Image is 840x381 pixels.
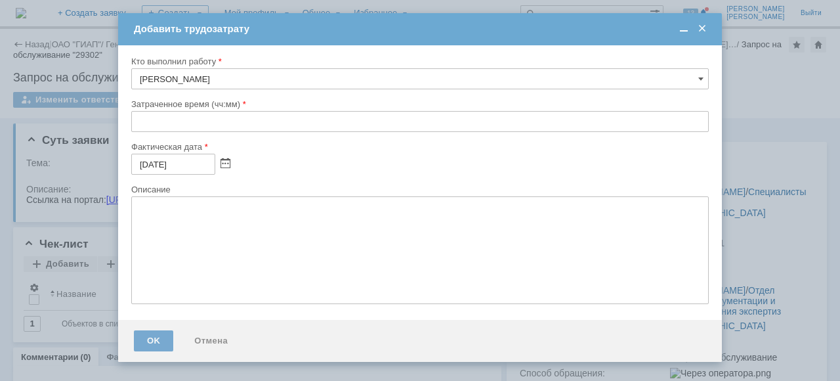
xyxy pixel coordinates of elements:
div: Затраченное время (чч:мм) [131,100,706,108]
span: Закрыть [696,23,709,35]
div: Добавить трудозатрату [134,23,709,35]
div: Кто выполнил работу [131,57,706,66]
div: Фактическая дата [131,143,706,151]
div: Описание [131,185,706,194]
span: Свернуть (Ctrl + M) [677,23,690,35]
